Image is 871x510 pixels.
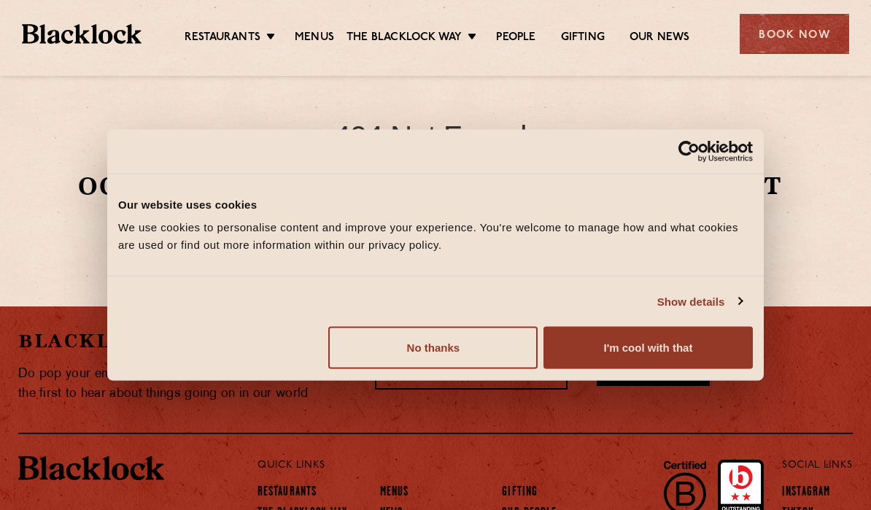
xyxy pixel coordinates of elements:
a: The Blacklock Way [347,31,462,45]
img: BL_Textured_Logo-footer-cropped.svg [18,456,164,481]
p: Please go to our . [55,242,806,253]
a: People [496,31,535,45]
div: Book Now [740,14,849,54]
button: No thanks [328,327,538,369]
h2: Blacklock Newsletter [18,328,353,354]
a: Instagram [782,485,830,500]
a: Gifting [502,485,538,500]
img: BL_Textured_Logo-footer-cropped.svg [22,24,142,45]
a: Our News [630,31,690,45]
h1: 404 Not Found [55,119,806,156]
div: We use cookies to personalise content and improve your experience. You're welcome to manage how a... [118,219,753,254]
a: Menus [295,31,334,45]
p: Do pop your email in below to join our newsletter and be the first to hear about things going on ... [18,364,353,403]
a: Menus [380,485,409,500]
a: Restaurants [185,31,260,45]
a: Gifting [561,31,605,45]
h2: Oops this is somewhat embarrassing, isn’t it? [55,172,806,229]
a: Show details [657,293,742,310]
a: Restaurants [258,485,317,500]
p: Quick Links [258,456,735,475]
button: I'm cool with that [543,327,753,369]
div: Our website uses cookies [118,196,753,213]
a: Usercentrics Cookiebot - opens in a new window [625,140,753,162]
p: Social Links [782,456,853,475]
